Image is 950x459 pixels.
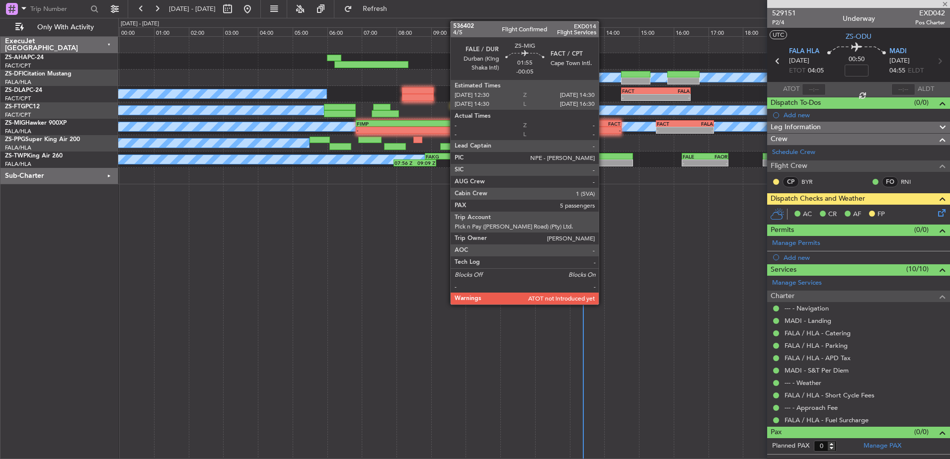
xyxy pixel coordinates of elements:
div: - [425,127,493,133]
div: 03:00 [223,27,258,36]
span: CR [828,210,837,220]
a: Manage Services [772,278,822,288]
span: ZS-PPG [5,137,25,143]
div: A/C Booked [466,70,497,85]
span: ELDT [908,66,924,76]
div: - [657,127,685,133]
div: FIMP [357,121,425,127]
a: FACT/CPT [5,111,31,119]
a: BYR [801,177,824,186]
div: 00:00 [119,27,154,36]
div: 11:26 Z [516,111,547,117]
div: - [705,160,727,166]
span: ALDT [918,84,934,94]
a: FALA / HLA - APD Tax [785,354,851,362]
div: 09:00 [431,27,466,36]
span: ZS-DLA [5,87,26,93]
span: Only With Activity [26,24,105,31]
a: ZS-TWPKing Air 260 [5,153,63,159]
span: [DATE] - [DATE] [169,4,216,13]
div: - [587,127,621,133]
span: ZS-DFI [5,71,23,77]
div: - [683,160,705,166]
a: FALA/HLA [5,128,31,135]
button: Only With Activity [11,19,108,35]
div: [DATE] - [DATE] [121,20,159,28]
a: Schedule Crew [772,148,815,157]
button: Refresh [339,1,399,17]
div: Add new [784,111,945,119]
a: FALA/HLA [5,78,31,86]
div: - [622,94,656,100]
span: Refresh [354,5,396,12]
a: --- - Navigation [785,304,829,312]
a: ZS-MIGHawker 900XP [5,120,67,126]
a: FACT/CPT [5,62,31,70]
div: 18:00 [743,27,778,36]
span: Crew [771,134,788,145]
a: FALA/HLA [5,144,31,152]
div: FALE [553,121,587,127]
span: Charter [771,291,794,302]
div: 17:00 [709,27,743,36]
div: 14:00 [604,27,639,36]
div: 15:00 [639,27,674,36]
span: Services [771,264,796,276]
div: 16:00 [674,27,709,36]
span: Dispatch To-Dos [771,97,821,109]
div: FABL [451,153,476,159]
div: - [685,127,712,133]
span: [DATE] [889,56,910,66]
div: 13:00 [570,27,605,36]
div: Underway [843,13,875,24]
a: --- - Approach Fee [785,403,838,412]
div: 09:09 Z [415,160,435,166]
span: (0/0) [914,225,929,235]
span: Permits [771,225,794,236]
a: --- - Weather [785,379,821,387]
span: 00:50 [849,55,865,65]
div: - [466,94,503,100]
a: FALA/HLA [5,160,31,168]
div: FALA [685,121,712,127]
div: 07:00 [362,27,396,36]
a: ZS-FTGPC12 [5,104,40,110]
span: ETOT [789,66,805,76]
div: CP [783,176,799,187]
span: AC [803,210,812,220]
span: FP [877,210,885,220]
span: (0/0) [914,427,929,437]
span: (10/10) [906,264,929,274]
div: - [656,94,690,100]
span: (0/0) [914,97,929,108]
a: MADI - S&T Per Diem [785,366,849,375]
span: 529151 [772,8,796,18]
span: ATOT [783,84,799,94]
span: ZS-ODU [846,31,871,42]
a: FALA / HLA - Catering [785,329,851,337]
div: FALE [683,153,705,159]
div: 10:00 [466,27,500,36]
div: FAKG [426,153,451,159]
span: [DATE] [789,56,809,66]
a: ZS-DFICitation Mustang [5,71,72,77]
a: ZS-PPGSuper King Air 200 [5,137,80,143]
span: ZS-TWP [5,153,27,159]
div: FYWE [466,88,503,94]
a: Manage PAX [864,441,901,451]
a: FALA / HLA - Parking [785,341,848,350]
div: FACT [503,88,540,94]
a: FALA / HLA - Fuel Surcharge [785,416,869,424]
div: FAOR [705,153,727,159]
span: MADI [889,47,907,57]
span: ZS-AHA [5,55,27,61]
span: FALA HLA [789,47,819,57]
a: FACT/CPT [5,95,31,102]
div: 05:00 [293,27,327,36]
a: Manage Permits [772,238,820,248]
div: 01:00 [154,27,189,36]
div: Add new [784,253,945,262]
div: 02:00 [189,27,224,36]
div: FO [882,176,898,187]
div: 04:00 [258,27,293,36]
